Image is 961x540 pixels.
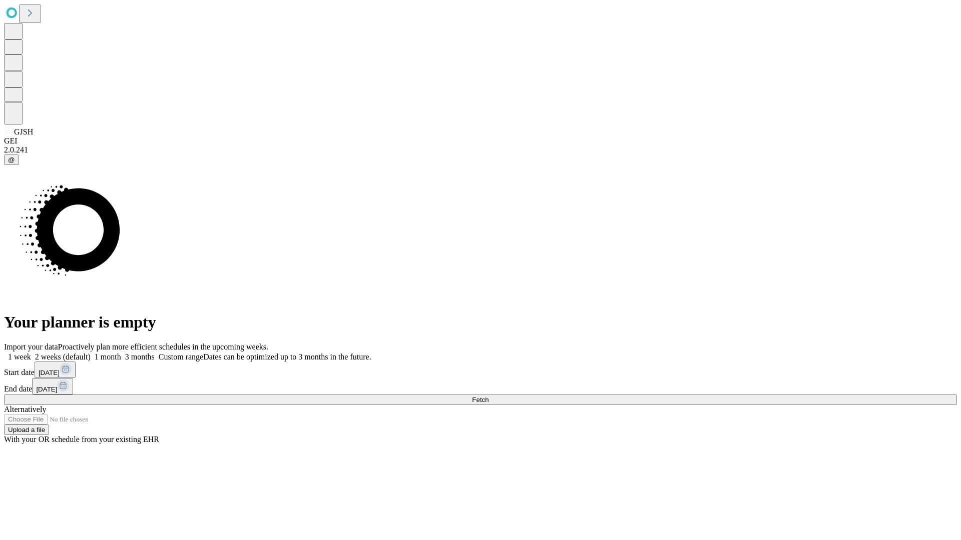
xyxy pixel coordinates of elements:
span: GJSH [14,127,33,136]
span: Alternatively [4,405,46,413]
span: Dates can be optimized up to 3 months in the future. [203,352,371,361]
h1: Your planner is empty [4,313,957,331]
button: Fetch [4,394,957,405]
span: Fetch [472,396,489,403]
span: Custom range [159,352,203,361]
div: End date [4,378,957,394]
span: Import your data [4,342,58,351]
button: [DATE] [32,378,73,394]
span: 3 months [125,352,155,361]
span: [DATE] [36,385,57,393]
span: With your OR schedule from your existing EHR [4,435,159,443]
span: 1 month [95,352,121,361]
span: @ [8,156,15,163]
span: 1 week [8,352,31,361]
button: @ [4,154,19,165]
span: [DATE] [39,369,60,376]
button: Upload a file [4,424,49,435]
div: 2.0.241 [4,145,957,154]
div: GEI [4,136,957,145]
button: [DATE] [35,361,76,378]
span: 2 weeks (default) [35,352,91,361]
div: Start date [4,361,957,378]
span: Proactively plan more efficient schedules in the upcoming weeks. [58,342,268,351]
